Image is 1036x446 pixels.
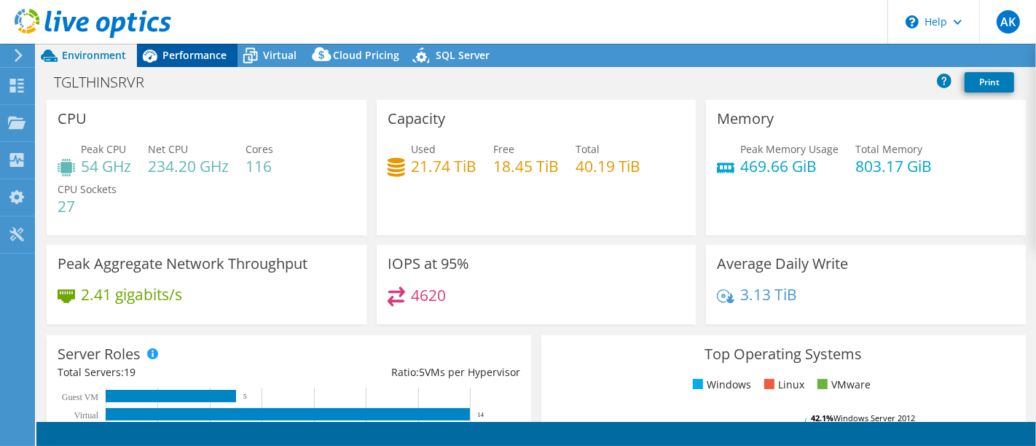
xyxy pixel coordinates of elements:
[62,392,98,402] text: Guest VM
[289,364,519,380] div: Ratio: VMs per Hypervisor
[263,48,297,62] span: Virtual
[576,158,641,174] h4: 40.19 TiB
[855,158,932,174] h4: 803.17 GiB
[411,142,436,156] span: Used
[74,410,99,420] text: Virtual
[740,142,839,156] span: Peak Memory Usage
[436,48,490,62] span: SQL Server
[58,256,307,272] h3: Peak Aggregate Network Throughput
[576,142,600,156] span: Total
[833,412,915,423] tspan: Windows Server 2012
[761,377,804,393] li: Linux
[419,365,425,379] span: 5
[411,287,446,303] h4: 4620
[243,393,247,400] text: 5
[58,364,289,380] div: Total Servers:
[148,142,188,156] span: Net CPU
[717,256,848,272] h3: Average Daily Write
[717,111,774,127] h3: Memory
[997,10,1020,34] span: AK
[855,142,922,156] span: Total Memory
[62,48,126,62] span: Environment
[58,111,87,127] h3: CPU
[58,346,141,362] h3: Server Roles
[689,377,751,393] li: Windows
[477,411,484,418] text: 14
[148,158,229,174] h4: 234.20 GHz
[965,72,1014,93] a: Print
[58,198,117,214] h4: 27
[81,286,182,302] h4: 2.41 gigabits/s
[333,48,399,62] span: Cloud Pricing
[388,111,445,127] h3: Capacity
[493,158,559,174] h4: 18.45 TiB
[906,15,919,28] svg: \n
[740,158,839,174] h4: 469.66 GiB
[47,74,167,90] h1: TGLTHINSRVR
[162,48,227,62] span: Performance
[811,412,833,423] tspan: 42.1%
[388,256,469,272] h3: IOPS at 95%
[81,158,131,174] h4: 54 GHz
[814,377,871,393] li: VMware
[552,346,1015,362] h3: Top Operating Systems
[246,142,273,156] span: Cores
[58,182,117,196] span: CPU Sockets
[740,286,797,302] h4: 3.13 TiB
[411,158,476,174] h4: 21.74 TiB
[81,142,126,156] span: Peak CPU
[246,158,273,174] h4: 116
[124,365,136,379] span: 19
[493,142,514,156] span: Free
